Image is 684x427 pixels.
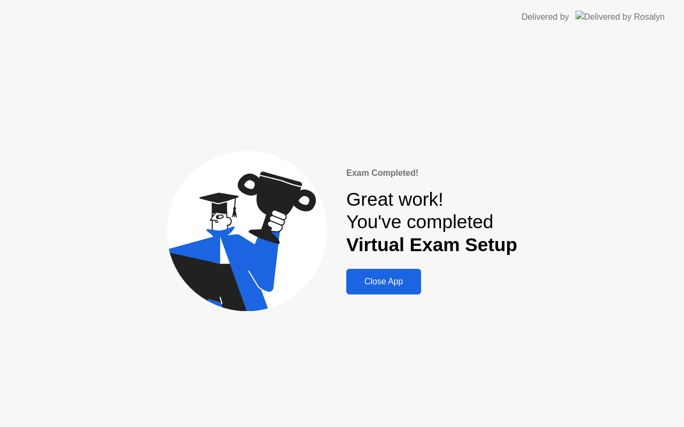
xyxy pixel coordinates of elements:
div: Great work! You've completed [346,188,517,256]
div: Delivered by [522,11,569,24]
button: Close App [346,269,421,294]
b: Virtual Exam Setup [346,234,517,255]
img: Delivered by Rosalyn [576,11,665,23]
div: Close App [349,277,418,286]
div: Exam Completed! [346,167,517,180]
